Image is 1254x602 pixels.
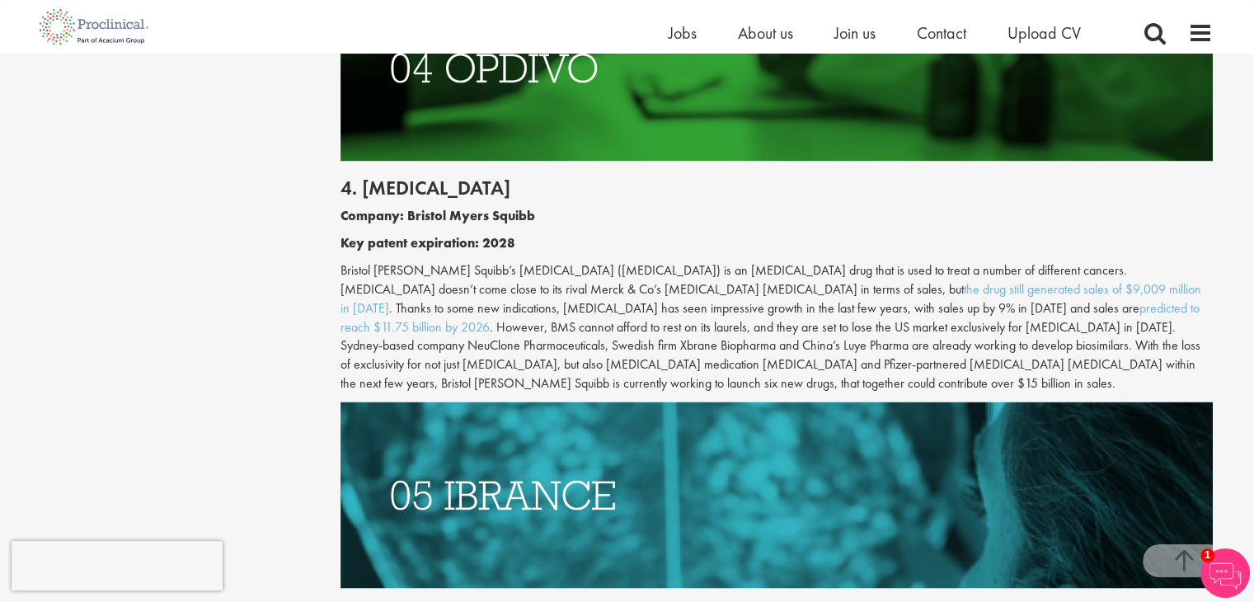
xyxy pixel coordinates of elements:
p: Bristol [PERSON_NAME] Squibb’s [MEDICAL_DATA] ([MEDICAL_DATA]) is an [MEDICAL_DATA] drug that is ... [341,261,1213,393]
a: Jobs [669,22,697,44]
a: Upload CV [1007,22,1081,44]
span: 1 [1200,548,1214,562]
a: Contact [917,22,966,44]
h2: 4. [MEDICAL_DATA] [341,177,1213,199]
b: Company: Bristol Myers Squibb [341,207,535,224]
img: Drugs with patents due to expire Ibrance [341,402,1213,588]
b: Key patent expiration: 2028 [341,234,515,252]
a: the drug still generated sales of $9,009 million in [DATE] [341,280,1201,317]
a: Join us [834,22,876,44]
iframe: reCAPTCHA [12,541,223,590]
img: Chatbot [1200,548,1250,598]
a: predicted to reach $11.75 billion by 2026 [341,299,1200,336]
a: About us [738,22,793,44]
